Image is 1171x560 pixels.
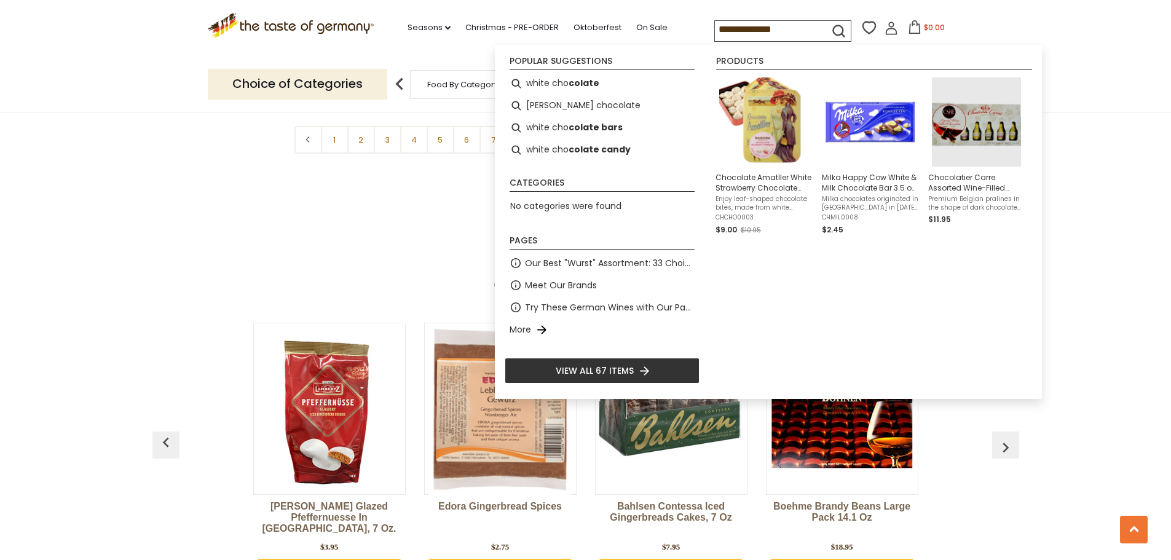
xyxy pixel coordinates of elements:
[525,278,597,293] a: Meet Our Brands
[924,22,945,33] span: $0.00
[716,213,812,222] span: CHCHO0003
[465,21,559,34] a: Christmas - PRE-ORDER
[716,224,737,235] span: $9.00
[928,172,1025,193] span: Chocolatier Carre Assorted Wine-Filled Chocolates Gift Set, 7 bottles, 3.03 oz
[662,541,680,553] div: $7.95
[427,80,499,89] a: Food By Category
[741,226,761,235] span: $10.95
[510,57,695,70] li: Popular suggestions
[510,200,621,212] span: No categories were found
[505,117,700,139] li: white chocolate bars
[424,501,577,538] a: Edora Gingerbread Spices
[505,139,700,161] li: white chocolate candy
[817,73,923,242] li: Milka Happy Cow White & Milk Chocolate Bar 3.5 oz. - made in Germany
[716,57,1032,70] li: Products
[408,21,451,34] a: Seasons
[822,77,918,237] a: Milka Happy Cow White & Milk Chocolate BarMilka Happy Cow White & Milk Chocolate Bar 3.5 oz. - ma...
[320,541,338,553] div: $3.95
[831,541,853,553] div: $18.95
[505,358,700,384] li: View all 67 items
[826,77,915,167] img: Milka Happy Cow White & Milk Chocolate Bar
[254,333,405,484] img: Lambertz Glazed Pfeffernuesse in Bag, 7 oz.
[923,73,1030,242] li: Chocolatier Carre Assorted Wine-Filled Chocolates Gift Set, 7 bottles, 3.03 oz
[505,318,700,341] li: More
[525,301,695,315] a: Try These German Wines with Our Pastry or Charcuterie
[491,541,509,553] div: $2.75
[928,195,1025,212] span: Premium Belgian pralines in the shape of dark chocolate bottles filled with a variety of wine, li...
[429,323,572,494] img: Edora Gingerbread Spices
[569,76,599,90] b: colate
[208,69,387,99] p: Choice of Categories
[822,224,843,235] span: $2.45
[159,257,1013,307] div: Category Bestsellers
[766,501,918,538] a: Boehme Brandy Beans Large Pack 14.1 oz
[505,296,700,318] li: Try These German Wines with Our Pastry or Charcuterie
[374,126,401,154] a: 3
[928,214,951,224] span: $11.95
[932,77,1021,167] img: Chocolatier Carre Assorted Wine-Filled Chocolates
[525,256,695,270] a: Our Best "Wurst" Assortment: 33 Choices For The Grillabend
[453,126,481,154] a: 6
[505,95,700,117] li: milka white chocolate
[636,21,668,34] a: On Sale
[716,172,812,193] span: Chocolate Amatller White Strawberry Chocolate Leaves in Art Deco Gift TIn, 2.1 oz
[505,73,700,95] li: white chocolate
[387,72,412,97] img: previous arrow
[510,236,695,250] li: Pages
[347,126,375,154] a: 2
[711,73,817,242] li: Chocolate Amatller White Strawberry Chocolate Leaves in Art Deco Gift TIn, 2.1 oz
[253,501,406,538] a: [PERSON_NAME] Glazed Pfeffernuesse in [GEOGRAPHIC_DATA], 7 oz.
[400,126,428,154] a: 4
[427,126,454,154] a: 5
[716,195,812,212] span: Enjoy leaf-shaped chocolate bites, made from white chocolate and strawberry inclusions. A delight...
[574,21,621,34] a: Oktoberfest
[569,143,631,157] b: colate candy
[479,126,507,154] a: 7
[495,45,1042,399] div: Instant Search Results
[822,213,918,222] span: CHMIL0008
[901,20,953,39] button: $0.00
[321,126,349,154] a: 1
[928,77,1025,237] a: Chocolatier Carre Assorted Wine-Filled ChocolatesChocolatier Carre Assorted Wine-Filled Chocolate...
[595,501,747,538] a: Bahlsen Contessa Iced Gingerbreads Cakes, 7 oz
[767,333,918,484] img: Boehme Brandy Beans Large Pack 14.1 oz
[996,438,1015,457] img: previous arrow
[822,195,918,212] span: Milka chocolates originated in [GEOGRAPHIC_DATA] in [DATE]. The popular brand changed ownership m...
[822,172,918,193] span: Milka Happy Cow White & Milk Chocolate Bar 3.5 oz. - made in [GEOGRAPHIC_DATA]
[556,364,634,377] span: View all 67 items
[510,178,695,192] li: Categories
[505,274,700,296] li: Meet Our Brands
[156,433,176,452] img: previous arrow
[716,77,812,237] a: Chocolate Amatller White Strawberry Chocolate Leaves in Art Deco Gift TIn, 2.1 ozEnjoy leaf-shape...
[505,252,700,274] li: Our Best "Wurst" Assortment: 33 Choices For The Grillabend
[569,120,623,135] b: colate bars
[596,333,747,484] img: Bahlsen Contessa Iced Gingerbreads Cakes, 7 oz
